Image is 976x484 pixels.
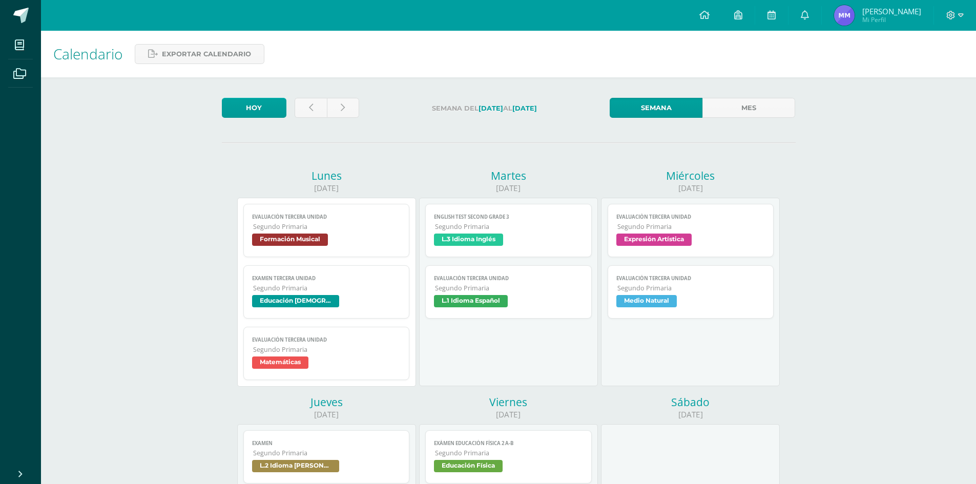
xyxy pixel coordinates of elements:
div: [DATE] [419,183,598,194]
div: Jueves [237,395,416,409]
span: Medio Natural [616,295,677,307]
span: Segundo Primaria [617,222,765,231]
strong: [DATE] [512,104,537,112]
a: Exportar calendario [135,44,264,64]
span: Expresión Artística [616,234,692,246]
div: Martes [419,169,598,183]
a: Evaluación Tercera UnidadSegundo PrimariaFormación Musical [243,204,410,257]
span: Exportar calendario [162,45,251,64]
span: examen [252,440,401,447]
strong: [DATE] [479,104,503,112]
img: 4cbcce8799696839a2976a506dab3a36.png [834,5,855,26]
span: Segundo Primaria [617,284,765,292]
a: examenSegundo PrimariaL.2 Idioma [PERSON_NAME] [243,430,410,483]
a: Evaluación tercera unidadSegundo PrimariaMedio Natural [608,265,774,319]
span: [PERSON_NAME] [862,6,921,16]
a: Evaluación tercera unidadSegundo PrimariaL.1 Idioma Español [425,265,592,319]
a: Mes [702,98,795,118]
span: L.2 Idioma [PERSON_NAME] [252,460,339,472]
a: Exámen Educación Física 2 A-BSegundo PrimariaEducación Física [425,430,592,483]
div: [DATE] [237,409,416,420]
span: Calendario [53,44,122,64]
span: Evaluación tercera unidad [616,275,765,282]
div: Sábado [601,395,780,409]
span: Evaluación tercera unidad [616,214,765,220]
span: Matemáticas [252,356,308,369]
a: Examen Tercera UnidadSegundo PrimariaEducación [DEMOGRAPHIC_DATA] [243,265,410,319]
label: Semana del al [367,98,601,119]
span: Evaluación Tercera Unidad [252,214,401,220]
span: Educación Física [434,460,503,472]
span: Mi Perfil [862,15,921,24]
span: Segundo Primaria [253,222,401,231]
div: [DATE] [601,409,780,420]
span: Segundo Primaria [253,345,401,354]
span: Segundo Primaria [253,449,401,457]
span: Exámen Educación Física 2 A-B [434,440,583,447]
span: Examen Tercera Unidad [252,275,401,282]
a: Hoy [222,98,286,118]
div: Viernes [419,395,598,409]
div: Lunes [237,169,416,183]
span: Evaluación tercera unidad [434,275,583,282]
span: L.1 Idioma Español [434,295,508,307]
span: L.3 Idioma Inglés [434,234,503,246]
span: Segundo Primaria [435,284,583,292]
span: Segundo Primaria [253,284,401,292]
span: Segundo Primaria [435,222,583,231]
div: [DATE] [237,183,416,194]
div: [DATE] [601,183,780,194]
span: Segundo Primaria [435,449,583,457]
a: Semana [610,98,702,118]
span: Formación Musical [252,234,328,246]
div: Miércoles [601,169,780,183]
a: Evaluación Tercera UnidadSegundo PrimariaMatemáticas [243,327,410,380]
div: [DATE] [419,409,598,420]
span: English Test Second grade 3 [434,214,583,220]
span: Educación [DEMOGRAPHIC_DATA] [252,295,339,307]
span: Evaluación Tercera Unidad [252,336,401,343]
a: Evaluación tercera unidadSegundo PrimariaExpresión Artística [608,204,774,257]
a: English Test Second grade 3Segundo PrimariaL.3 Idioma Inglés [425,204,592,257]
